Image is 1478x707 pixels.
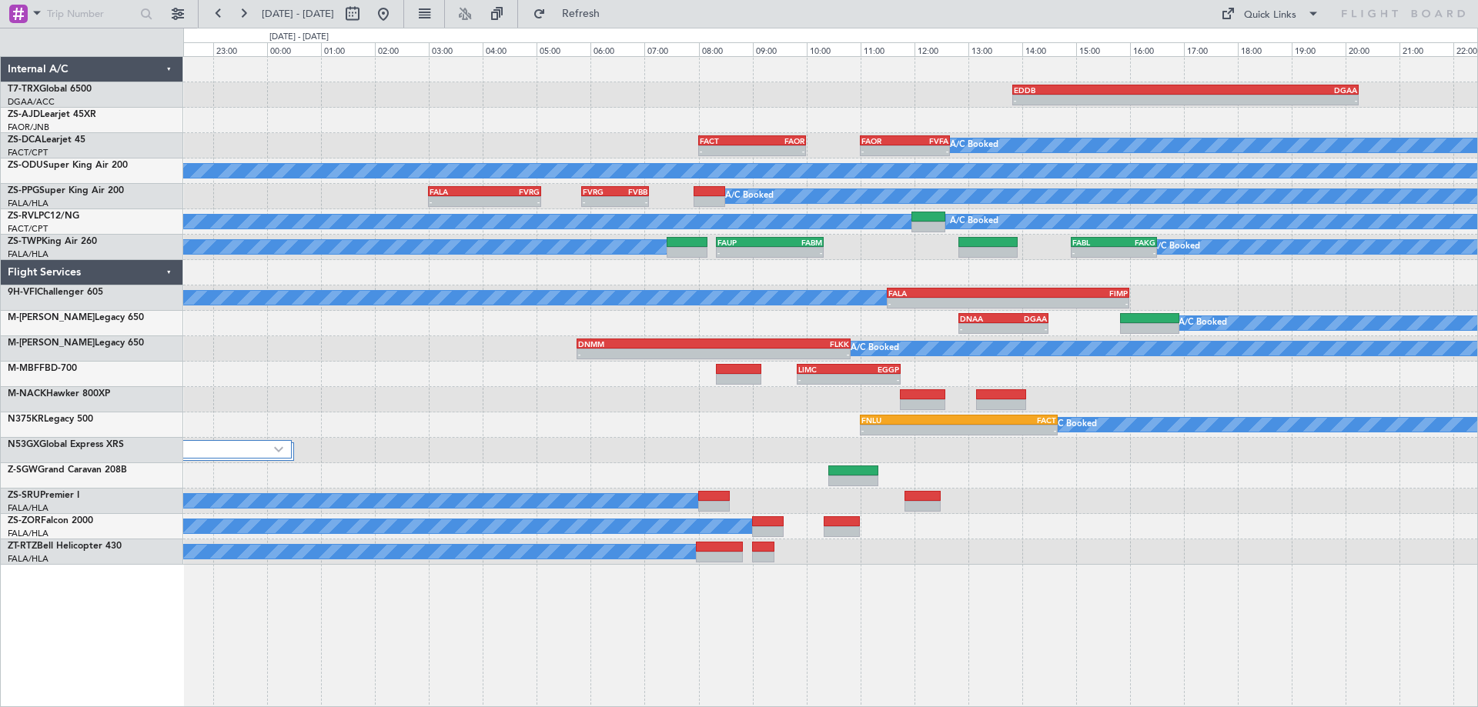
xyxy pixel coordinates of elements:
div: A/C Booked [725,185,774,208]
div: 13:00 [968,42,1022,56]
a: ZS-ZORFalcon 2000 [8,516,93,525]
div: 21:00 [1399,42,1453,56]
a: M-MBFFBD-700 [8,364,77,373]
div: A/C Booked [851,337,899,360]
a: FALA/HLA [8,502,48,514]
a: N375KRLegacy 500 [8,415,93,424]
div: 01:00 [321,42,375,56]
div: FLKK [714,339,849,348]
a: ZS-SRUPremier I [8,491,79,500]
button: Quick Links [1213,2,1327,26]
a: ZS-PPGSuper King Air 200 [8,186,124,195]
div: DGAA [1185,85,1357,95]
div: DNAA [960,314,1004,323]
span: ZS-ZOR [8,516,41,525]
div: - [752,146,804,155]
div: FACT [700,136,752,145]
div: FALA [888,288,1008,298]
div: 17:00 [1184,42,1238,56]
a: 9H-VFIChallenger 605 [8,288,103,297]
div: EDDB [1014,85,1185,95]
div: 19:00 [1292,42,1346,56]
div: FABM [770,238,822,247]
div: A/C Booked [950,134,998,157]
div: 03:00 [429,42,483,56]
span: N375KR [8,415,44,424]
div: - [960,324,1004,333]
div: - [578,349,714,359]
span: N53GX [8,440,39,449]
div: A/C Booked [1179,312,1227,335]
div: FNLU [861,415,959,425]
span: Refresh [549,8,614,19]
div: - [1004,324,1048,333]
div: - [861,425,959,435]
div: - [1072,248,1114,257]
div: 04:00 [483,42,537,56]
div: 08:00 [699,42,753,56]
div: 12:00 [915,42,968,56]
a: M-NACKHawker 800XP [8,389,110,399]
div: FVBB [615,187,647,196]
div: - [717,248,770,257]
div: FVRG [484,187,539,196]
a: M-[PERSON_NAME]Legacy 650 [8,338,144,348]
div: - [583,197,615,206]
div: - [798,375,848,384]
div: - [615,197,647,206]
div: - [770,248,822,257]
img: arrow-gray.svg [274,446,283,452]
div: - [1014,95,1185,105]
div: [DATE] - [DATE] [269,31,329,44]
div: DGAA [1004,314,1048,323]
span: M-MBFF [8,364,45,373]
div: FABL [1072,238,1114,247]
a: ZS-ODUSuper King Air 200 [8,161,128,170]
div: FALA [430,187,484,196]
span: ZS-RVL [8,212,38,221]
div: 14:00 [1022,42,1076,56]
span: ZT-RTZ [8,542,37,551]
div: 09:00 [753,42,807,56]
span: M-[PERSON_NAME] [8,338,95,348]
span: ZS-SRU [8,491,40,500]
a: FALA/HLA [8,553,48,565]
div: FAKG [1114,238,1155,247]
div: - [484,197,539,206]
div: 15:00 [1076,42,1130,56]
div: 06:00 [590,42,644,56]
div: 00:00 [267,42,321,56]
a: N53GXGlobal Express XRS [8,440,124,449]
a: FALA/HLA [8,528,48,539]
a: FACT/CPT [8,147,48,158]
a: FACT/CPT [8,223,48,235]
div: 05:00 [537,42,590,56]
div: - [848,375,898,384]
div: 07:00 [644,42,698,56]
a: ZS-RVLPC12/NG [8,212,79,221]
div: - [861,146,905,155]
div: EGGP [848,365,898,374]
div: 23:00 [213,42,267,56]
div: 02:00 [375,42,429,56]
span: M-[PERSON_NAME] [8,313,95,322]
span: ZS-ODU [8,161,43,170]
div: - [958,425,1056,435]
div: 11:00 [861,42,915,56]
a: M-[PERSON_NAME]Legacy 650 [8,313,144,322]
a: FAOR/JNB [8,122,49,133]
span: ZS-DCA [8,135,42,145]
div: - [714,349,849,359]
div: Quick Links [1244,8,1296,23]
span: T7-TRX [8,85,39,94]
div: 16:00 [1130,42,1184,56]
div: FVRG [583,187,615,196]
div: - [888,298,1008,308]
button: Refresh [526,2,618,26]
span: 9H-VFI [8,288,37,297]
div: 18:00 [1238,42,1292,56]
div: A/C Booked [950,210,998,233]
a: DGAA/ACC [8,96,55,108]
div: 10:00 [807,42,861,56]
span: ZS-TWP [8,237,42,246]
